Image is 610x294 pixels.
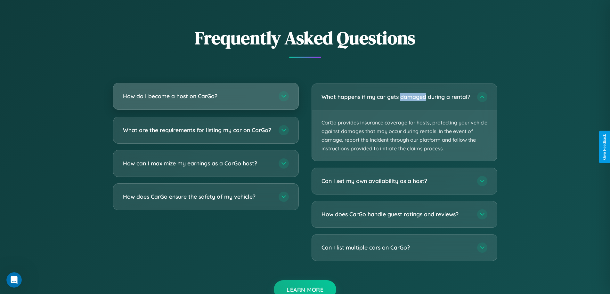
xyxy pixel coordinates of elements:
[321,93,471,101] h3: What happens if my car gets damaged during a rental?
[113,26,497,50] h2: Frequently Asked Questions
[321,244,471,252] h3: Can I list multiple cars on CarGo?
[312,110,497,161] p: CarGo provides insurance coverage for hosts, protecting your vehicle against damages that may occ...
[6,272,22,288] iframe: Intercom live chat
[123,159,272,167] h3: How can I maximize my earnings as a CarGo host?
[123,126,272,134] h3: What are the requirements for listing my car on CarGo?
[602,134,607,160] div: Give Feedback
[123,193,272,201] h3: How does CarGo ensure the safety of my vehicle?
[321,177,471,185] h3: Can I set my own availability as a host?
[123,92,272,100] h3: How do I become a host on CarGo?
[321,211,471,219] h3: How does CarGo handle guest ratings and reviews?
